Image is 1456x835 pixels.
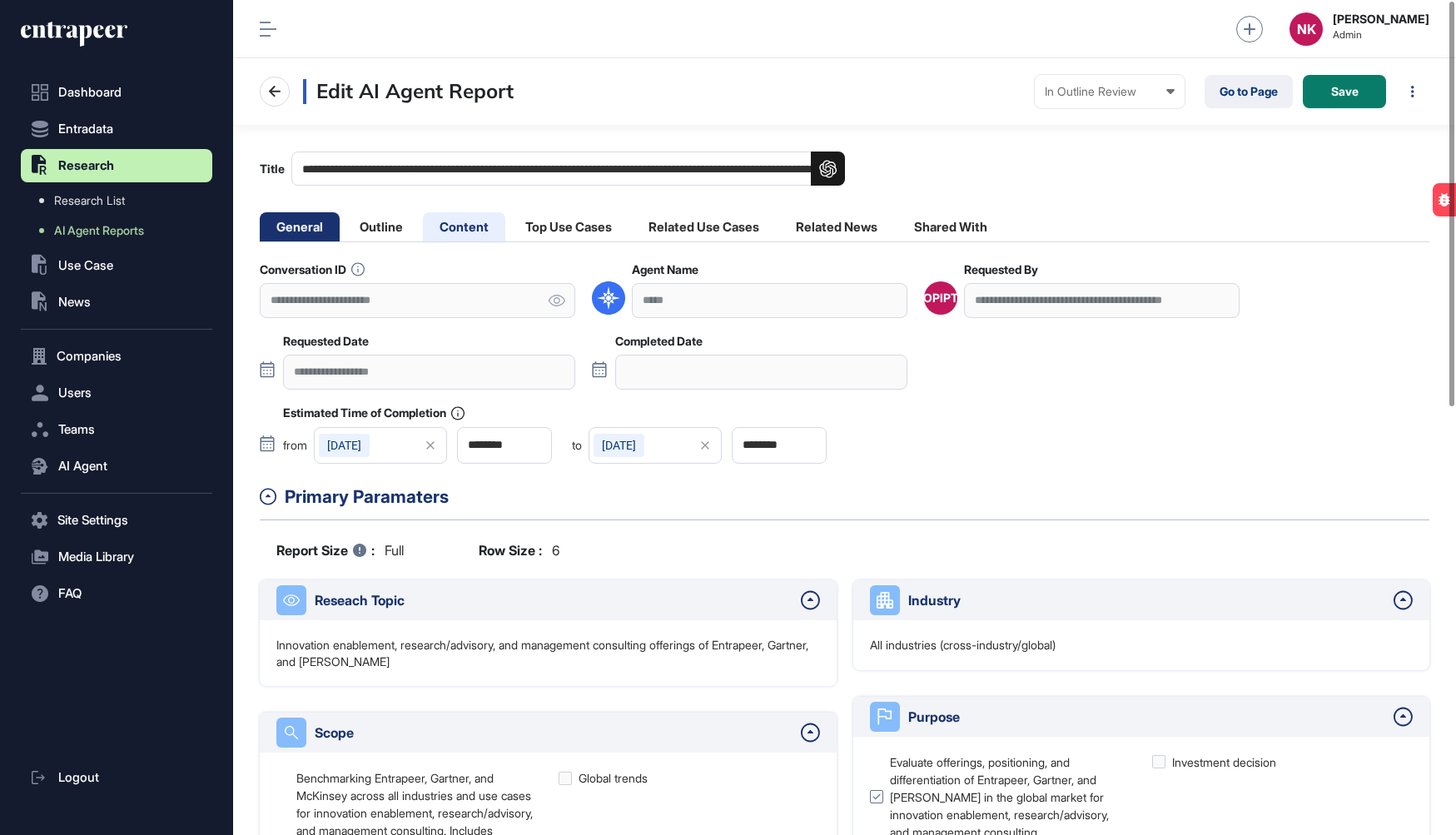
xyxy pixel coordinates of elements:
[594,434,644,457] div: [DATE]
[1303,75,1386,108] button: Save
[57,514,128,527] span: Site Settings
[54,224,144,237] span: AI Agent Reports
[283,440,307,451] span: from
[260,262,365,276] label: Conversation ID
[58,386,92,400] span: Users
[315,723,793,743] div: Scope
[283,406,465,420] label: Estimated Time of Completion
[21,577,212,610] button: FAQ
[21,149,212,182] button: Research
[479,540,559,560] div: 6
[779,212,894,241] li: Related News
[58,296,91,309] span: News
[21,112,212,146] button: Entradata
[870,637,1056,654] p: All industries (cross-industry/global)
[303,79,514,104] h3: Edit AI Agent Report
[21,413,212,446] button: Teams
[21,340,212,373] button: Companies
[509,212,629,241] li: Top Use Cases
[21,450,212,483] button: AI Agent
[423,212,505,241] li: Content
[1333,29,1429,41] span: Admin
[283,335,369,348] label: Requested Date
[285,484,1429,510] div: Primary Paramaters
[1172,753,1276,771] div: Investment decision
[964,263,1038,276] label: Requested By
[260,212,340,241] li: General
[908,707,1386,727] div: Purpose
[21,76,212,109] a: Dashboard
[21,504,212,537] button: Site Settings
[572,440,582,451] span: to
[58,159,114,172] span: Research
[1045,85,1175,98] div: In Outline Review
[632,212,776,241] li: Related Use Cases
[58,771,99,784] span: Logout
[908,590,1386,610] div: Industry
[260,152,845,186] label: Title
[58,550,134,564] span: Media Library
[58,86,122,99] span: Dashboard
[58,587,82,600] span: FAQ
[319,434,370,457] div: [DATE]
[1290,12,1323,46] button: NK
[1205,75,1293,108] a: Go to Page
[479,540,542,560] b: Row Size :
[1331,86,1359,97] span: Save
[57,350,122,363] span: Companies
[58,122,113,136] span: Entradata
[276,637,820,669] p: Innovation enablement, research/advisory, and management consulting offerings of Entrapeer, Gartn...
[21,249,212,282] button: Use Case
[58,460,107,473] span: AI Agent
[29,186,212,216] a: Research List
[923,291,958,305] div: OPIPT
[276,540,404,560] div: full
[343,212,420,241] li: Outline
[897,212,1004,241] li: Shared With
[632,263,698,276] label: Agent Name
[21,376,212,410] button: Users
[21,761,212,794] a: Logout
[579,769,648,787] div: Global trends
[291,152,845,186] input: Title
[21,286,212,319] button: News
[58,423,95,436] span: Teams
[276,540,375,560] b: Report Size :
[21,540,212,574] button: Media Library
[54,194,125,207] span: Research List
[29,216,212,246] a: AI Agent Reports
[615,335,703,348] label: Completed Date
[315,590,793,610] div: Reseach Topic
[1333,12,1429,26] strong: [PERSON_NAME]
[58,259,113,272] span: Use Case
